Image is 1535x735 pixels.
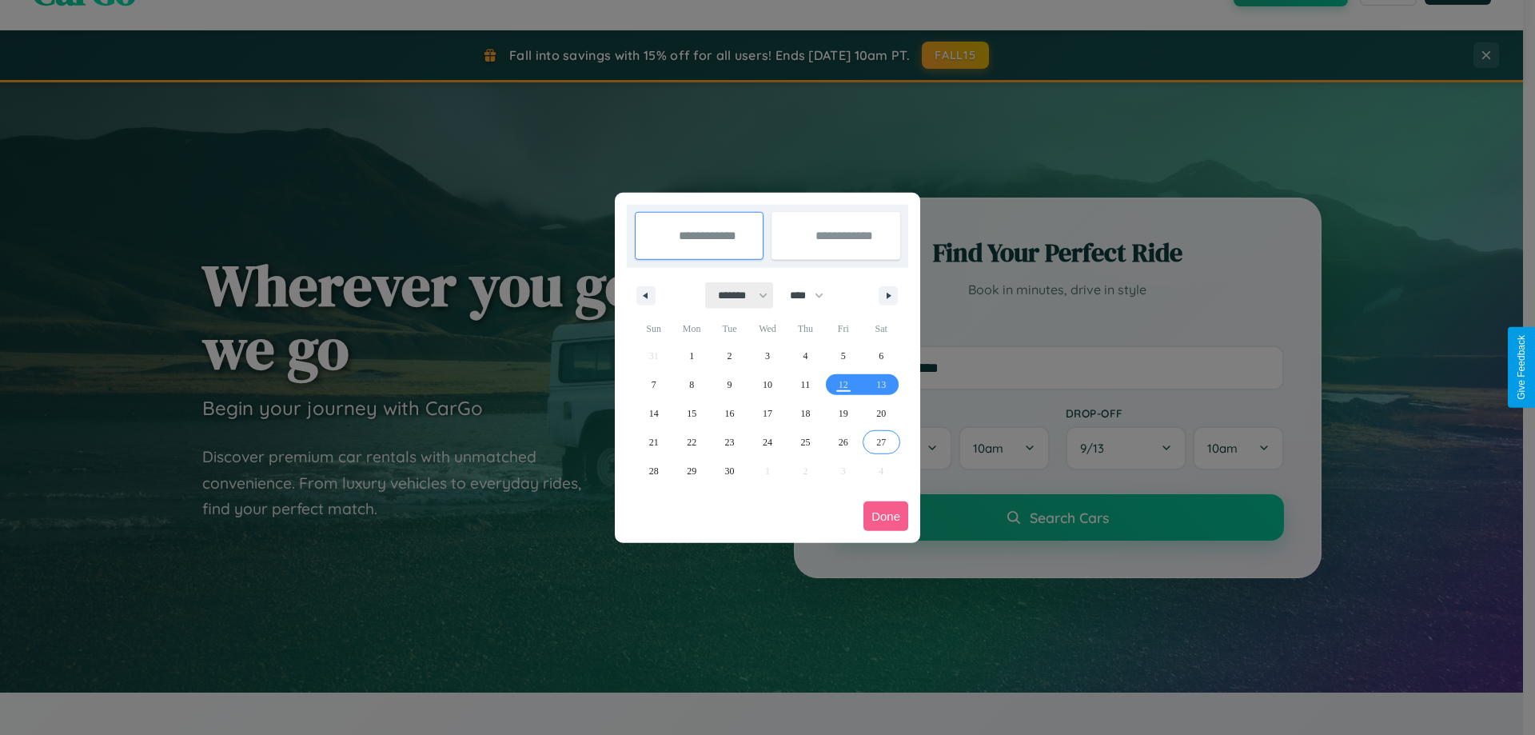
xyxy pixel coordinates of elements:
span: Wed [748,316,786,342]
span: 16 [725,399,735,428]
button: 24 [748,428,786,457]
button: 27 [863,428,900,457]
span: Thu [787,316,824,342]
span: Mon [672,316,710,342]
span: 11 [801,370,811,399]
span: 29 [687,457,696,485]
button: 25 [787,428,824,457]
span: 21 [649,428,659,457]
button: 28 [635,457,672,485]
span: 13 [876,370,886,399]
span: Tue [711,316,748,342]
span: Fri [824,316,862,342]
span: 26 [839,428,848,457]
button: Done [863,501,908,531]
span: 6 [879,342,883,370]
button: 9 [711,370,748,399]
span: Sat [863,316,900,342]
span: 19 [839,399,848,428]
button: 20 [863,399,900,428]
div: Give Feedback [1516,335,1527,400]
button: 21 [635,428,672,457]
span: 20 [876,399,886,428]
span: 27 [876,428,886,457]
button: 19 [824,399,862,428]
span: 12 [839,370,848,399]
button: 10 [748,370,786,399]
span: 3 [765,342,770,370]
button: 3 [748,342,786,370]
button: 2 [711,342,748,370]
span: 1 [689,342,694,370]
button: 26 [824,428,862,457]
span: 5 [841,342,846,370]
button: 7 [635,370,672,399]
span: 2 [728,342,732,370]
span: 10 [763,370,772,399]
span: 8 [689,370,694,399]
button: 17 [748,399,786,428]
button: 13 [863,370,900,399]
span: 25 [800,428,810,457]
button: 8 [672,370,710,399]
span: Sun [635,316,672,342]
span: 24 [763,428,772,457]
span: 4 [803,342,807,370]
button: 30 [711,457,748,485]
button: 6 [863,342,900,370]
span: 15 [687,399,696,428]
span: 28 [649,457,659,485]
span: 7 [652,370,656,399]
button: 4 [787,342,824,370]
button: 18 [787,399,824,428]
span: 9 [728,370,732,399]
span: 22 [687,428,696,457]
span: 17 [763,399,772,428]
button: 5 [824,342,862,370]
button: 23 [711,428,748,457]
button: 14 [635,399,672,428]
button: 11 [787,370,824,399]
button: 22 [672,428,710,457]
button: 15 [672,399,710,428]
span: 14 [649,399,659,428]
button: 12 [824,370,862,399]
span: 23 [725,428,735,457]
button: 29 [672,457,710,485]
span: 18 [800,399,810,428]
button: 1 [672,342,710,370]
button: 16 [711,399,748,428]
span: 30 [725,457,735,485]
